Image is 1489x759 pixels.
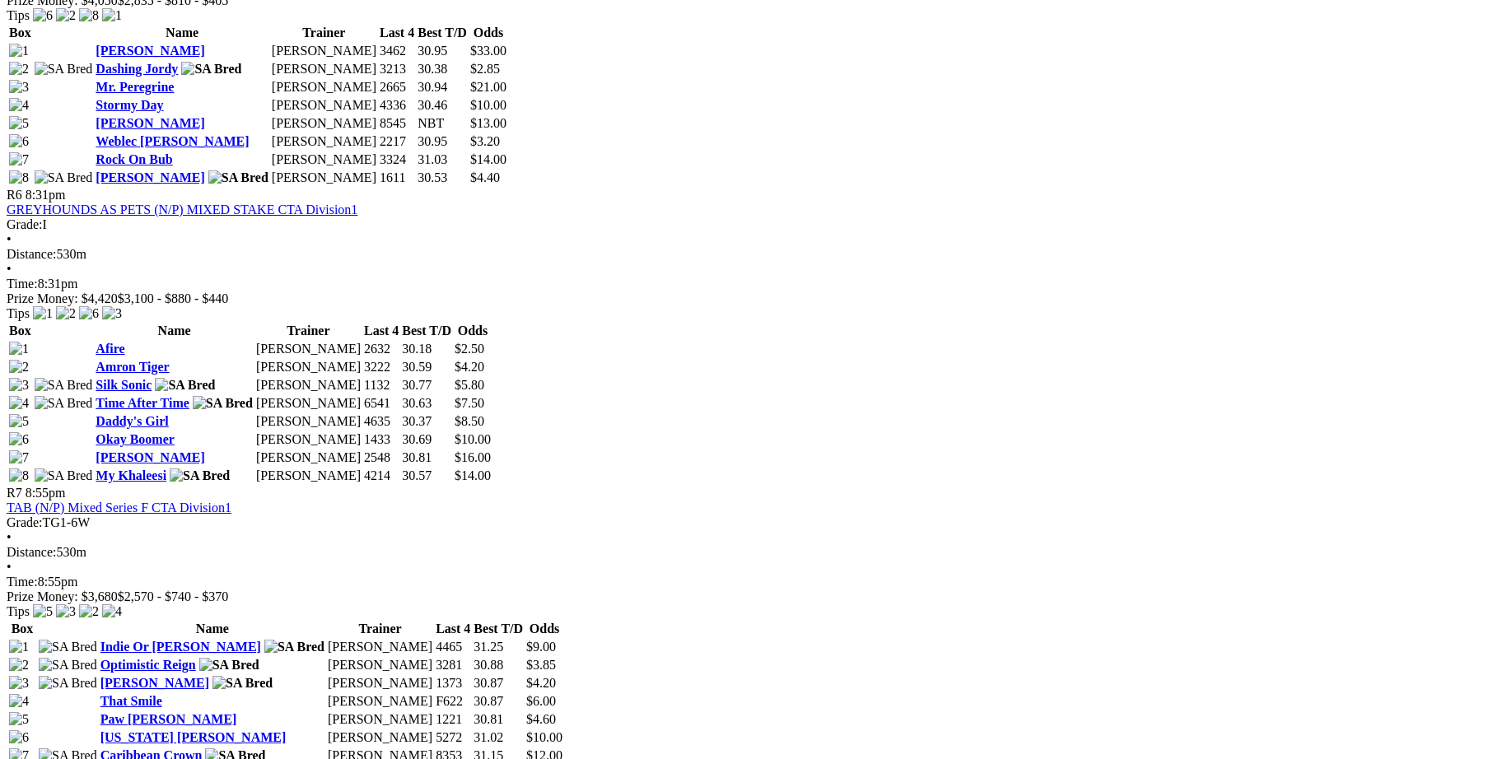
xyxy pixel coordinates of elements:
span: $7.50 [455,396,484,410]
span: $10.00 [455,432,491,446]
td: 30.63 [401,395,452,412]
img: 6 [9,432,29,447]
span: $14.00 [455,468,491,482]
span: Distance: [7,545,56,559]
span: $4.40 [470,170,500,184]
th: Trainer [255,323,362,339]
span: $21.00 [470,80,506,94]
a: [PERSON_NAME] [96,116,204,130]
img: 2 [9,658,29,673]
span: Grade: [7,217,43,231]
span: Box [9,324,31,338]
td: 4465 [435,639,471,655]
td: 2665 [379,79,415,95]
span: Distance: [7,247,56,261]
th: Name [95,323,254,339]
a: My Khaleesi [96,468,166,482]
img: SA Bred [39,640,97,654]
span: $4.20 [455,360,484,374]
span: $2.85 [470,62,500,76]
th: Last 4 [363,323,399,339]
td: [PERSON_NAME] [255,359,362,375]
div: 8:31pm [7,277,1482,291]
td: 3324 [379,151,415,168]
span: Box [12,622,34,636]
td: [PERSON_NAME] [327,657,433,673]
img: SA Bred [39,676,97,691]
td: 30.87 [473,693,524,710]
td: 30.94 [417,79,468,95]
td: [PERSON_NAME] [271,151,377,168]
a: Daddy's Girl [96,414,168,428]
img: 8 [79,8,99,23]
a: Rock On Bub [96,152,172,166]
td: 30.37 [401,413,452,430]
td: [PERSON_NAME] [271,97,377,114]
td: 1373 [435,675,471,691]
img: 3 [9,676,29,691]
a: Indie Or [PERSON_NAME] [100,640,261,654]
span: R7 [7,486,22,500]
td: 30.95 [417,133,468,150]
img: 3 [9,80,29,95]
td: [PERSON_NAME] [255,341,362,357]
td: [PERSON_NAME] [327,639,433,655]
th: Odds [469,25,507,41]
img: SA Bred [35,468,93,483]
td: 30.87 [473,675,524,691]
span: $5.80 [455,378,484,392]
td: 31.02 [473,729,524,746]
td: [PERSON_NAME] [255,377,362,393]
th: Odds [525,621,563,637]
span: R6 [7,188,22,202]
img: 3 [56,604,76,619]
td: 4336 [379,97,415,114]
img: 3 [9,378,29,393]
span: $14.00 [470,152,506,166]
span: 8:31pm [26,188,66,202]
th: Last 4 [435,621,471,637]
td: [PERSON_NAME] [255,449,362,466]
div: TG1-6W [7,515,1482,530]
img: SA Bred [199,658,259,673]
img: 8 [9,170,29,185]
img: 2 [56,8,76,23]
td: 2217 [379,133,415,150]
span: Box [9,26,31,40]
img: SA Bred [39,658,97,673]
img: 5 [9,712,29,727]
img: 1 [102,8,122,23]
img: 5 [33,604,53,619]
a: Mr. Peregrine [96,80,174,94]
th: Odds [454,323,492,339]
td: 4635 [363,413,399,430]
td: 30.18 [401,341,452,357]
img: 2 [9,360,29,375]
img: SA Bred [212,676,273,691]
td: 30.57 [401,468,452,484]
a: Time After Time [96,396,189,410]
td: 30.59 [401,359,452,375]
a: [PERSON_NAME] [96,44,204,58]
img: 2 [9,62,29,77]
div: Prize Money: $4,420 [7,291,1482,306]
td: 30.69 [401,431,452,448]
th: Name [95,25,269,41]
td: 1221 [435,711,471,728]
span: Tips [7,306,30,320]
img: SA Bred [35,170,93,185]
span: $3.20 [470,134,500,148]
span: 8:55pm [26,486,66,500]
td: 30.95 [417,43,468,59]
img: 7 [9,450,29,465]
span: • [7,262,12,276]
img: SA Bred [155,378,215,393]
span: $3.85 [526,658,556,672]
td: [PERSON_NAME] [327,729,433,746]
td: [PERSON_NAME] [327,711,433,728]
td: [PERSON_NAME] [271,170,377,186]
img: 1 [9,640,29,654]
img: 5 [9,116,29,131]
img: 6 [9,730,29,745]
td: 1132 [363,377,399,393]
